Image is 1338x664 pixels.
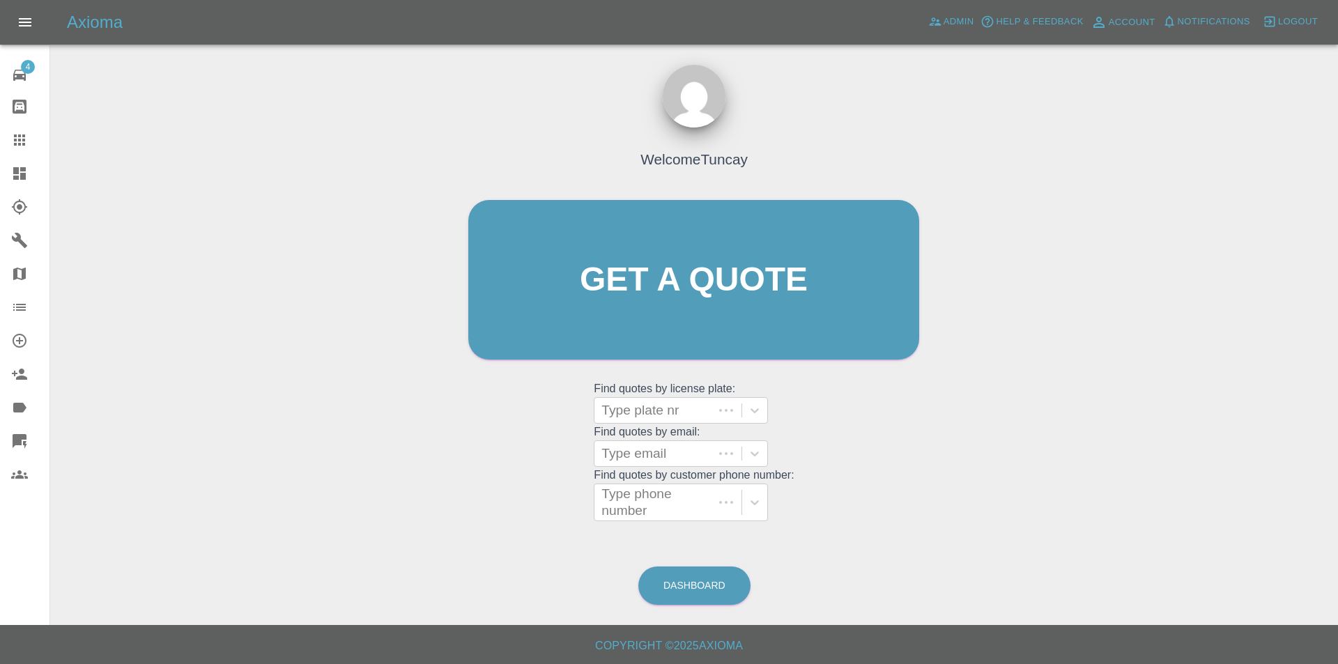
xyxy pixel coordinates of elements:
[996,14,1083,30] span: Help & Feedback
[1087,11,1159,33] a: Account
[638,566,751,605] a: Dashboard
[1178,14,1250,30] span: Notifications
[1278,14,1318,30] span: Logout
[1259,11,1321,33] button: Logout
[663,65,725,128] img: ...
[594,469,794,521] grid: Find quotes by customer phone number:
[8,6,42,39] button: Open drawer
[594,383,794,424] grid: Find quotes by license plate:
[944,14,974,30] span: Admin
[1109,15,1155,31] span: Account
[11,636,1327,656] h6: Copyright © 2025 Axioma
[977,11,1086,33] button: Help & Feedback
[1159,11,1254,33] button: Notifications
[21,60,35,74] span: 4
[925,11,978,33] a: Admin
[601,486,707,519] div: Type phone number
[67,11,123,33] h5: Axioma
[594,426,794,467] grid: Find quotes by email:
[468,200,919,360] a: Get a quote
[640,148,748,170] h4: Welcome Tuncay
